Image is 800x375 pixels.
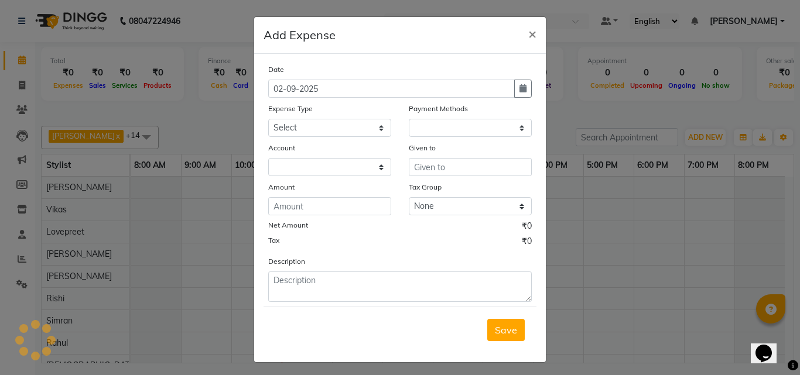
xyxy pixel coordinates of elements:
[268,256,305,267] label: Description
[522,220,532,235] span: ₹0
[487,319,525,341] button: Save
[528,25,536,42] span: ×
[522,235,532,250] span: ₹0
[519,17,546,50] button: Close
[268,64,284,75] label: Date
[409,104,468,114] label: Payment Methods
[409,182,442,192] label: Tax Group
[268,235,279,246] label: Tax
[409,143,436,153] label: Given to
[751,328,788,363] iframe: chat widget
[268,104,313,114] label: Expense Type
[264,26,336,44] h5: Add Expense
[409,158,532,176] input: Given to
[268,197,391,215] input: Amount
[268,182,295,192] label: Amount
[268,143,295,153] label: Account
[495,324,517,336] span: Save
[268,220,308,230] label: Net Amount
